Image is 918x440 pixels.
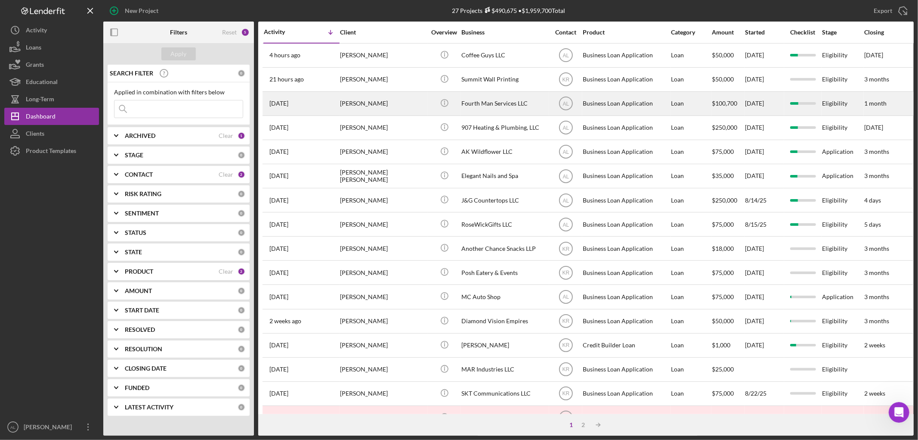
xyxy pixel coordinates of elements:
time: 3 months [864,172,889,179]
div: Clear [219,268,233,275]
time: 3 months [864,75,889,83]
div: Eligibility [822,237,863,260]
div: Another Chance Snacks LLP [461,237,547,260]
text: KR [562,343,569,349]
div: [PERSON_NAME] [340,310,426,333]
div: Loan [671,285,711,308]
div: Business Loan Application [583,140,669,163]
div: Business Loan Application [583,382,669,405]
div: Loan [671,92,711,115]
div: Application [822,140,863,163]
div: Eligibility [822,92,863,115]
div: Loan [671,116,711,139]
b: RISK RATING [125,190,161,197]
div: [DATE] [745,165,784,187]
time: 2025-09-18 23:11 [269,245,288,252]
iframe: Intercom live chat [889,402,909,423]
div: Elegant Nails and Spa [461,165,547,187]
div: Activity [26,22,47,41]
time: 2025-09-22 19:36 [269,221,288,228]
a: Dashboard [4,108,99,125]
div: [DATE] [745,261,784,284]
text: AL [563,173,569,179]
time: 3 months [864,317,889,325]
button: Apply [161,47,196,60]
time: 2025-09-23 21:02 [269,100,288,107]
div: [PERSON_NAME] [340,358,426,381]
div: Reset [222,29,237,36]
div: 0 [238,287,245,295]
div: 0 [238,69,245,77]
div: Business Loan Application [583,358,669,381]
div: 0 [238,151,245,159]
text: KR [562,367,569,373]
div: Loan [671,261,711,284]
div: [PERSON_NAME] [340,285,426,308]
span: $50,000 [712,317,734,325]
button: Educational [4,73,99,90]
div: Product [583,29,669,36]
div: [DATE] [745,116,784,139]
text: AL [563,125,569,131]
div: [DATE] [745,44,784,67]
span: $250,000 [712,124,737,131]
div: 1 [238,132,245,140]
div: Loan [671,358,711,381]
text: AL [563,294,569,300]
div: 8/22/25 [745,382,784,405]
div: Business Loan Application [583,261,669,284]
a: Loans [4,39,99,56]
b: Filters [170,29,187,36]
b: SENTIMENT [125,210,159,217]
time: 2025-09-06 01:09 [269,342,288,349]
text: AL [563,101,569,107]
div: 0 [238,384,245,392]
div: Eligibility [822,68,863,91]
time: 3 months [864,269,889,276]
div: Activity [264,28,302,35]
text: AL [563,222,569,228]
div: AK Wildflower LLC [461,140,547,163]
div: Amount [712,29,744,36]
span: $50,000 [712,51,734,59]
div: Business Loan Application [583,237,669,260]
div: [PERSON_NAME] [340,237,426,260]
div: RoseWickGifts LLC [461,213,547,236]
div: [PERSON_NAME] [340,382,426,405]
div: [PERSON_NAME] [340,44,426,67]
text: AL [563,53,569,59]
text: KR [562,77,569,83]
div: Grants [26,56,44,75]
div: Checklist [785,29,821,36]
div: [PERSON_NAME] [340,261,426,284]
time: 2025-09-17 21:45 [269,269,288,276]
button: AL[PERSON_NAME] [4,418,99,436]
b: FUNDED [125,384,149,391]
a: Long-Term [4,90,99,108]
div: [DATE] [745,334,784,357]
b: STATE [125,249,142,256]
div: Eligibility [822,310,863,333]
b: ARCHIVED [125,132,155,139]
time: 2025-09-22 23:28 [269,148,288,155]
div: [PERSON_NAME] [340,140,426,163]
div: Started [745,29,784,36]
div: Eligibility [822,382,863,405]
span: $75,000 [712,148,734,155]
div: 2 [238,268,245,275]
div: Eligibility [822,334,863,357]
b: STATUS [125,229,146,236]
text: AL [10,425,15,430]
b: CONTACT [125,171,153,178]
div: [PERSON_NAME] [340,406,426,429]
div: Loan [671,140,711,163]
div: Coffee Guys LLC [461,44,547,67]
div: Eligibility [822,406,863,429]
div: Eligibility [822,213,863,236]
div: 1 [566,421,578,428]
div: [DATE] [745,68,784,91]
b: RESOLUTION [125,346,162,353]
div: Loan [671,334,711,357]
div: Loan [671,382,711,405]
